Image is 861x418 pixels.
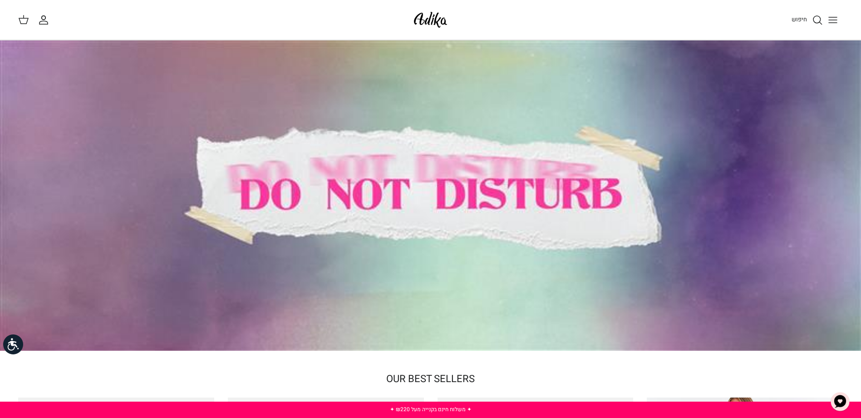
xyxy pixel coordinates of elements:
[792,15,807,24] span: חיפוש
[792,15,823,25] a: חיפוש
[827,388,854,415] button: צ'אט
[386,372,475,386] a: OUR BEST SELLERS
[823,10,843,30] button: Toggle menu
[390,405,472,413] a: ✦ משלוח חינם בקנייה מעל ₪220 ✦
[38,15,53,25] a: החשבון שלי
[411,9,450,30] img: Adika IL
